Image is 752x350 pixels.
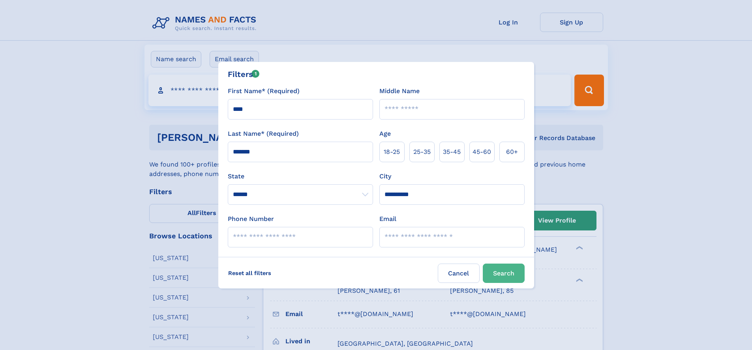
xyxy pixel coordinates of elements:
[443,147,461,157] span: 35‑45
[506,147,518,157] span: 60+
[228,68,260,80] div: Filters
[438,264,480,283] label: Cancel
[223,264,276,283] label: Reset all filters
[473,147,491,157] span: 45‑60
[379,86,420,96] label: Middle Name
[228,86,300,96] label: First Name* (Required)
[228,129,299,139] label: Last Name* (Required)
[228,172,373,181] label: State
[228,214,274,224] label: Phone Number
[483,264,525,283] button: Search
[384,147,400,157] span: 18‑25
[379,214,396,224] label: Email
[379,129,391,139] label: Age
[413,147,431,157] span: 25‑35
[379,172,391,181] label: City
